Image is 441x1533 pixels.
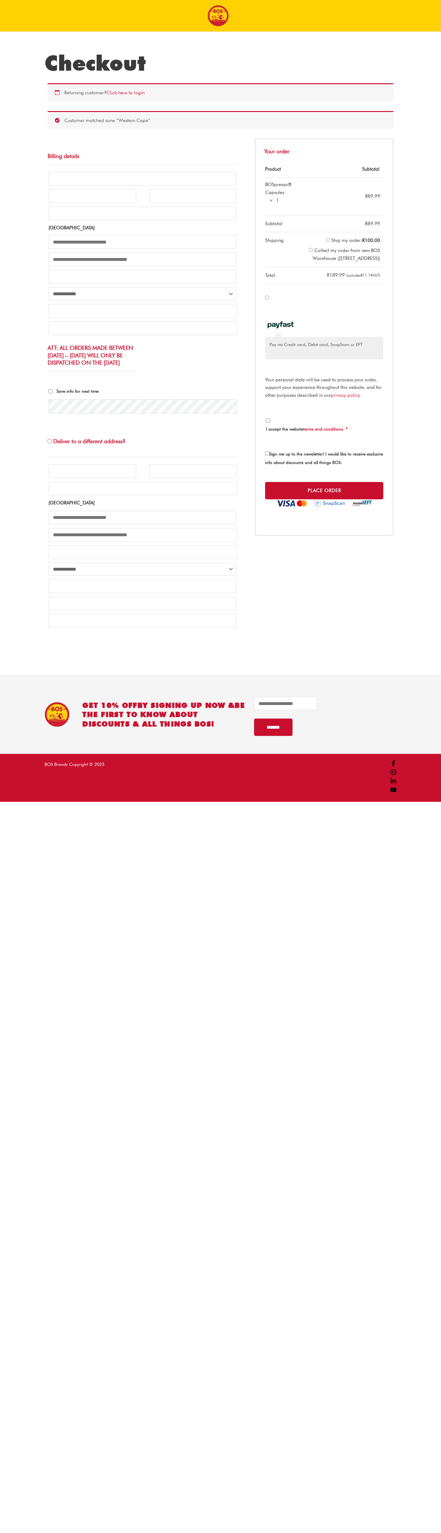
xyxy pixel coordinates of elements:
strong: × 1 [269,197,279,203]
img: Pay with SnapScan [315,500,345,507]
a: privacy policy [331,392,360,398]
a: Click here to login [107,90,145,96]
p: Your personal data will be used to process your order, support your experience throughout this we... [265,376,383,399]
small: (includes VAT) [346,273,380,278]
p: Pay via Credit card, Debit card, SnapScan or EFT [270,341,379,348]
div: Customer matched zone “Western Cape” [48,111,393,129]
th: Total [265,267,305,284]
h2: GET 10% OFF be the first to know about discounts & all things BOS! [82,701,245,729]
bdi: 89.99 [365,221,380,226]
input: I accept the websiteterms and conditions * [266,419,270,423]
span: R [327,272,329,278]
div: BOS Brands Copyright © 2025 [38,760,221,796]
input: Save info for next time [49,389,53,393]
button: Place order [265,482,383,499]
abbr: required [346,426,348,432]
bdi: 189.99 [327,272,345,278]
a: terms and conditions [303,426,343,432]
h1: Checkout [44,50,397,76]
th: Subtotal [265,215,305,232]
div: Returning customer? [48,83,393,102]
span: R [365,221,368,226]
span: 11.74 [361,273,373,278]
span: R [361,273,363,278]
img: Pay with InstantEFT [352,500,372,507]
span: R [362,238,365,243]
img: BOS Ice Tea [44,702,70,727]
span: Sign me up to the newsletter! I would like to receive exclusive info about discounts and all thin... [265,451,383,465]
bdi: 100.00 [362,238,380,243]
img: BOS logo finals-200px [207,5,229,26]
strong: [GEOGRAPHIC_DATA] [49,225,95,231]
input: Sign me up to the newsletter! I would like to receive exclusive info about discounts and all thin... [265,451,269,455]
th: Shipping [265,232,305,267]
h3: Your order [255,138,393,161]
span: R [365,193,368,199]
input: Deliver to a different address? [48,439,52,443]
a: youtube [390,789,397,794]
bdi: 89.99 [365,193,380,199]
th: Product [265,161,305,178]
img: Pay with Visa and Mastercard [276,500,307,507]
span: Deliver to a different address? [53,438,125,444]
label: Ship my order: [331,238,380,243]
a: instagram [390,771,397,776]
a: facebook-f [390,762,397,767]
a: linkedin-in [390,780,397,785]
span: Save info for next time [56,389,99,394]
h3: ATT: ALL ORDERS MADE BETWEEN [DATE] – [DATE] WILL ONLY BE DISPATCHED ON THE [DATE] [48,338,137,371]
label: Collect my order from new BOS Warehouse ([STREET_ADDRESS]) [313,248,380,261]
span: I accept the website [266,426,343,432]
div: BOSpresso® Capsules [265,181,302,197]
span: BY SIGNING UP NOW & [137,701,235,709]
h3: Billing details [48,146,238,164]
strong: [GEOGRAPHIC_DATA] [49,500,95,506]
th: Subtotal [305,161,383,178]
form: Checkout [48,138,393,653]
